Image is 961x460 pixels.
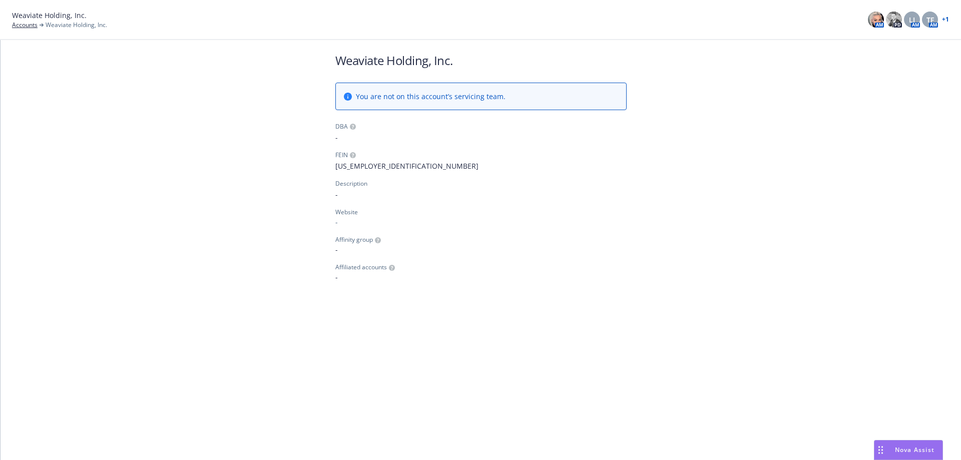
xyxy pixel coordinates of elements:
[874,440,943,460] button: Nova Assist
[335,244,627,255] span: -
[12,21,38,30] a: Accounts
[356,91,506,102] span: You are not on this account’s servicing team.
[335,132,627,143] span: -
[909,15,915,25] span: LI
[335,217,627,227] div: -
[335,179,367,188] div: Description
[886,12,902,28] img: photo
[335,263,387,272] span: Affiliated accounts
[335,122,348,131] div: DBA
[335,208,627,217] div: Website
[335,161,627,171] span: [US_EMPLOYER_IDENTIFICATION_NUMBER]
[874,440,887,459] div: Drag to move
[335,151,348,160] div: FEIN
[895,445,934,454] span: Nova Assist
[335,235,373,244] span: Affinity group
[335,189,627,200] span: -
[12,10,87,21] span: Weaviate Holding, Inc.
[335,272,627,282] span: -
[926,15,934,25] span: TF
[335,52,627,69] h1: Weaviate Holding, Inc.
[868,12,884,28] img: photo
[942,17,949,23] a: + 1
[46,21,107,30] span: Weaviate Holding, Inc.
